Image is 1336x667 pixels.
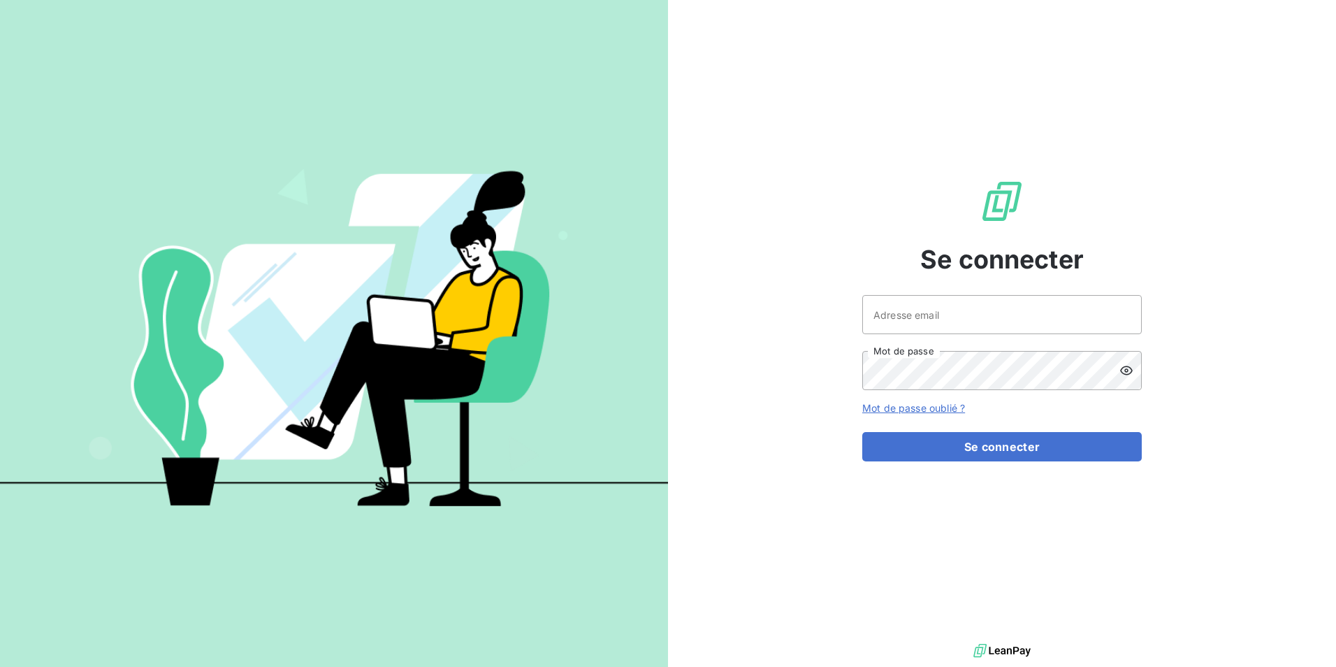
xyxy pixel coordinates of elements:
[980,179,1024,224] img: Logo LeanPay
[862,432,1142,461] button: Se connecter
[920,241,1084,278] span: Se connecter
[973,640,1031,661] img: logo
[862,295,1142,334] input: placeholder
[862,402,965,414] a: Mot de passe oublié ?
